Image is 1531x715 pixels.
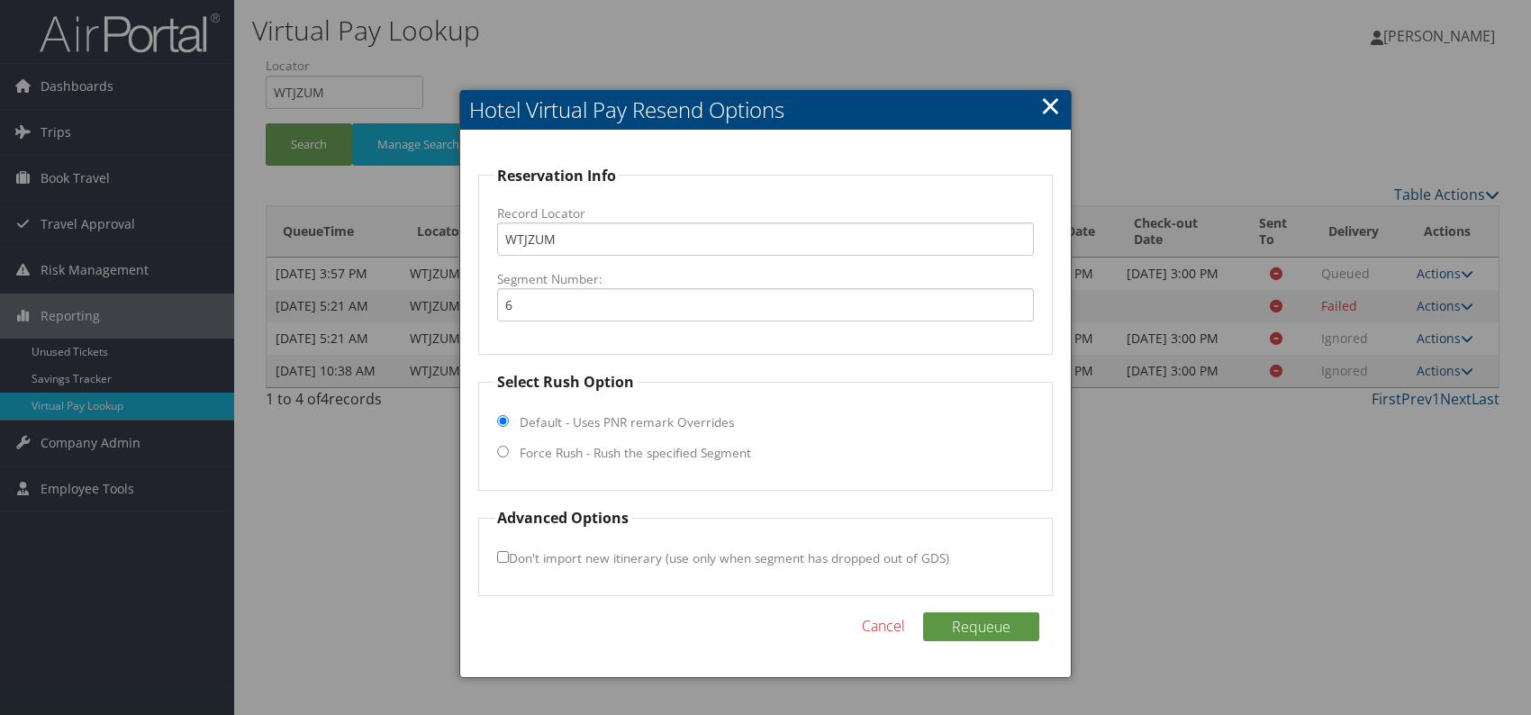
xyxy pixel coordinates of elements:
label: Default - Uses PNR remark Overrides [520,413,734,431]
label: Segment Number: [497,270,1034,288]
label: Record Locator [497,204,1034,222]
legend: Reservation Info [494,165,619,186]
a: Close [1040,87,1061,123]
h2: Hotel Virtual Pay Resend Options [460,90,1071,130]
button: Requeue [923,612,1039,641]
input: Don't import new itinerary (use only when segment has dropped out of GDS) [497,551,509,563]
label: Don't import new itinerary (use only when segment has dropped out of GDS) [497,541,949,575]
legend: Select Rush Option [494,371,637,393]
a: Cancel [862,615,905,637]
legend: Advanced Options [494,507,631,529]
label: Force Rush - Rush the specified Segment [520,444,751,462]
